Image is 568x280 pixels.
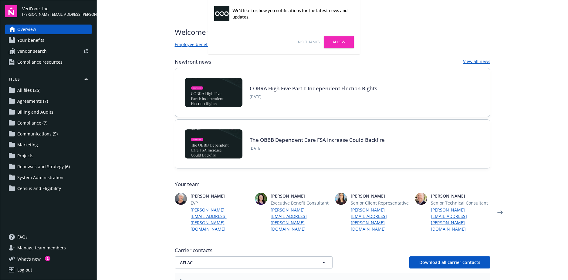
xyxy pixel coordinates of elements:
[17,129,58,139] span: Communications (5)
[17,85,40,95] span: All files (25)
[17,265,32,275] div: Log out
[185,129,242,158] img: BLOG-Card Image - Compliance - OBBB Dep Care FSA - 08-01-25.jpg
[5,57,92,67] a: Compliance resources
[335,193,347,205] img: photo
[463,58,490,65] a: View all news
[298,39,319,45] a: No, thanks
[415,193,427,205] img: photo
[175,27,309,38] span: Welcome to Navigator , [PERSON_NAME]
[17,256,41,262] span: What ' s new
[175,256,333,268] button: AFLAC
[431,200,490,206] span: Senior Technical Consultant
[5,35,92,45] a: Your benefits
[5,173,92,182] a: System Administration
[5,129,92,139] a: Communications (5)
[17,140,38,150] span: Marketing
[250,85,377,92] a: COBRA High Five Part I: Independent Election Rights
[495,208,505,217] a: Next
[271,200,330,206] span: Executive Benefit Consultant
[17,232,28,242] span: FAQs
[5,5,17,17] img: navigator-logo.svg
[5,25,92,34] a: Overview
[191,193,250,199] span: [PERSON_NAME]
[17,25,36,34] span: Overview
[191,200,250,206] span: EVP
[5,107,92,117] a: Billing and Audits
[250,94,377,100] span: [DATE]
[232,7,351,20] div: We'd like to show you notifications for the latest news and updates.
[5,162,92,172] a: Renewals and Strategy (6)
[5,85,92,95] a: All files (25)
[17,35,44,45] span: Your benefits
[271,193,330,199] span: [PERSON_NAME]
[17,243,66,253] span: Manage team members
[175,41,225,48] a: Employee benefits portal
[409,256,490,268] button: Download all carrier contacts
[175,181,490,188] span: Your team
[17,57,63,67] span: Compliance resources
[180,259,306,266] span: AFLAC
[17,96,48,106] span: Agreements (7)
[17,107,53,117] span: Billing and Audits
[351,207,410,232] a: [PERSON_NAME][EMAIL_ADDRESS][PERSON_NAME][DOMAIN_NAME]
[5,232,92,242] a: FAQs
[5,46,92,56] a: Vendor search
[250,146,385,151] span: [DATE]
[5,96,92,106] a: Agreements (7)
[431,207,490,232] a: [PERSON_NAME][EMAIL_ADDRESS][PERSON_NAME][DOMAIN_NAME]
[17,151,33,161] span: Projects
[22,12,92,17] span: [PERSON_NAME][EMAIL_ADDRESS][PERSON_NAME][DOMAIN_NAME]
[22,5,92,12] span: VeriFone, Inc.
[17,46,47,56] span: Vendor search
[419,259,480,265] span: Download all carrier contacts
[271,207,330,232] a: [PERSON_NAME][EMAIL_ADDRESS][PERSON_NAME][DOMAIN_NAME]
[17,118,47,128] span: Compliance (7)
[431,193,490,199] span: [PERSON_NAME]
[5,140,92,150] a: Marketing
[175,193,187,205] img: photo
[250,136,385,143] a: The OBBB Dependent Care FSA Increase Could Backfire
[5,243,92,253] a: Manage team members
[5,184,92,193] a: Census and Eligibility
[5,256,50,262] button: What's new1
[17,184,61,193] span: Census and Eligibility
[45,256,50,261] div: 1
[175,58,211,65] span: Newfront news
[255,193,267,205] img: photo
[17,162,70,172] span: Renewals and Strategy (6)
[185,78,242,107] img: BLOG-Card Image - Compliance - COBRA High Five Pt 1 07-18-25.jpg
[324,36,354,48] a: Allow
[5,151,92,161] a: Projects
[5,118,92,128] a: Compliance (7)
[175,247,490,254] span: Carrier contacts
[17,173,63,182] span: System Administration
[22,5,92,17] button: VeriFone, Inc.[PERSON_NAME][EMAIL_ADDRESS][PERSON_NAME][DOMAIN_NAME]
[351,193,410,199] span: [PERSON_NAME]
[5,77,92,84] button: Files
[351,200,410,206] span: Senior Client Representative
[191,207,250,232] a: [PERSON_NAME][EMAIL_ADDRESS][PERSON_NAME][DOMAIN_NAME]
